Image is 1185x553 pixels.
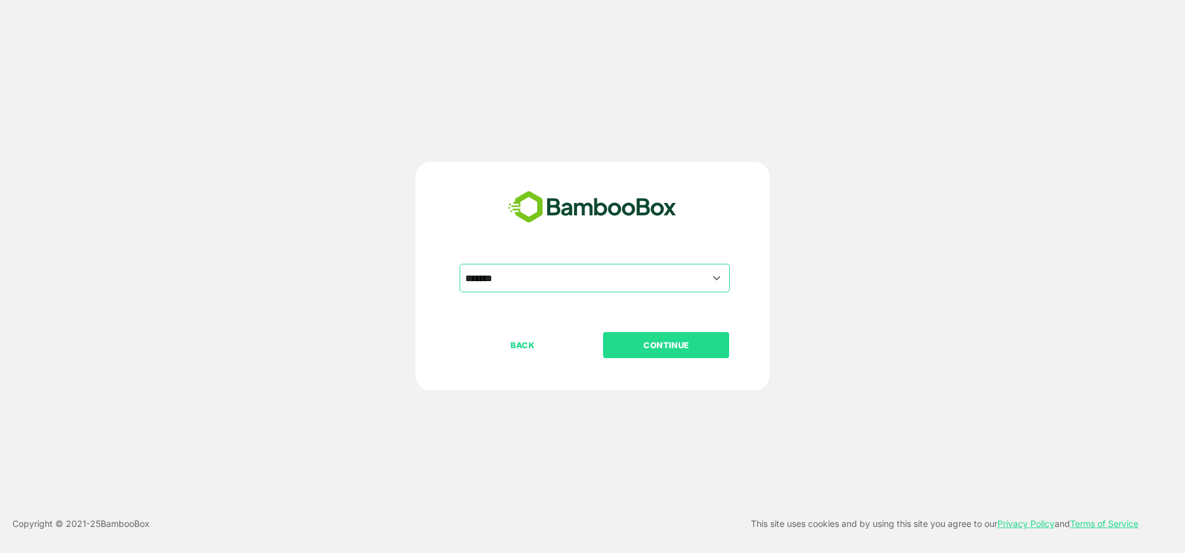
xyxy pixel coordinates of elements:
[603,332,729,358] button: CONTINUE
[709,269,725,286] button: Open
[461,338,585,352] p: BACK
[1070,518,1138,529] a: Terms of Service
[501,187,683,228] img: bamboobox
[460,332,586,358] button: BACK
[997,518,1055,529] a: Privacy Policy
[12,516,150,531] p: Copyright © 2021- 25 BambooBox
[751,516,1138,531] p: This site uses cookies and by using this site you agree to our and
[604,338,729,352] p: CONTINUE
